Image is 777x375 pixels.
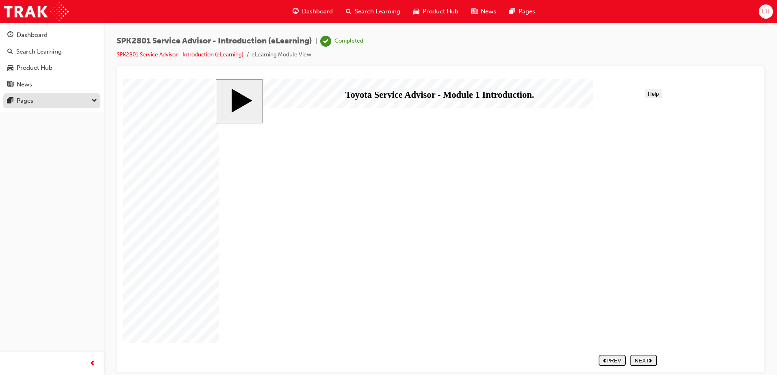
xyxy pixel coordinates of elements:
span: news-icon [7,81,13,88]
button: LH [759,4,773,19]
span: News [481,7,496,16]
a: guage-iconDashboard [286,3,339,20]
span: guage-icon [293,6,299,17]
a: SPK2801 Service Advisor - Introduction (eLearning) [117,51,243,58]
div: News [17,80,32,89]
span: car-icon [413,6,419,17]
div: Search Learning [16,47,62,56]
a: Dashboard [3,28,100,43]
span: Search Learning [355,7,400,16]
span: learningRecordVerb_COMPLETE-icon [320,36,331,47]
span: prev-icon [89,359,95,369]
div: Product Hub [17,63,52,73]
span: pages-icon [7,97,13,105]
span: down-icon [91,96,97,106]
span: guage-icon [7,32,13,39]
span: SPK2801 Service Advisor - Introduction (eLearning) [117,37,312,46]
li: eLearning Module View [252,50,311,60]
span: | [315,37,317,46]
span: LH [762,7,770,16]
a: Product Hub [3,60,100,75]
span: news-icon [471,6,477,17]
div: Dashboard [17,30,48,40]
span: Pages [519,7,535,16]
a: News [3,77,100,92]
span: search-icon [7,48,13,56]
a: news-iconNews [465,3,503,20]
button: Pages [3,93,100,108]
a: search-iconSearch Learning [339,3,407,20]
div: Completed [334,37,363,45]
a: pages-iconPages [503,3,542,20]
span: search-icon [346,6,352,17]
div: Pages [17,96,33,106]
img: Trak [4,2,69,21]
button: DashboardSearch LearningProduct HubNews [3,26,100,93]
span: car-icon [7,65,13,72]
span: pages-icon [509,6,515,17]
span: Dashboard [302,7,333,16]
a: Search Learning [3,44,100,59]
a: car-iconProduct Hub [407,3,465,20]
span: Product Hub [423,7,458,16]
